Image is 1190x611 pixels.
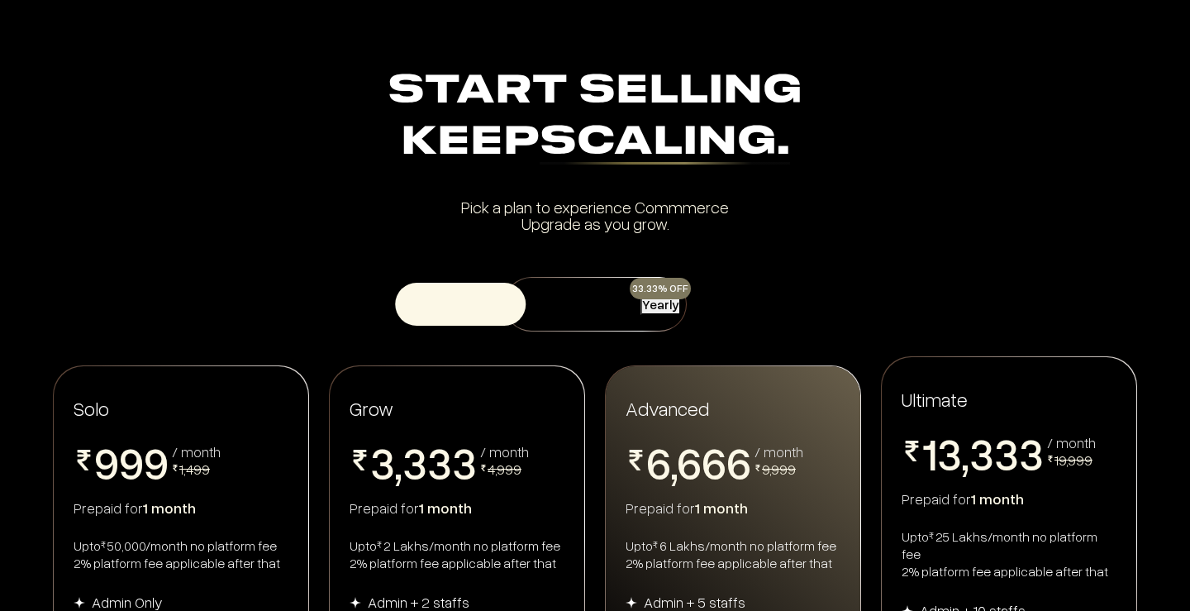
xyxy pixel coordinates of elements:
[59,66,1130,169] div: Start Selling
[540,123,790,165] div: Scaling.
[101,538,106,551] sup: ₹
[640,294,681,315] button: Yearly
[902,489,1116,508] div: Prepaid for
[172,444,221,459] div: / month
[350,450,370,470] img: pricing-rupee
[971,489,1024,508] span: 1 month
[646,440,751,485] span: 6,666
[480,444,529,459] div: / month
[510,283,640,326] button: Monthly
[902,386,968,412] span: Ultimate
[1054,451,1092,469] span: 19,999
[488,460,521,478] span: 4,999
[922,431,1044,475] span: 13,333
[377,538,382,551] sup: ₹
[762,460,796,478] span: 9,999
[902,528,1116,580] div: Upto 25 Lakhs/month no platform fee 2% platform fee applicable after that
[626,537,840,572] div: Upto 6 Lakhs/month no platform fee 2% platform fee applicable after that
[419,499,472,517] span: 1 month
[74,597,85,609] img: img
[172,465,178,471] img: pricing-rupee
[74,450,94,470] img: pricing-rupee
[143,499,196,517] span: 1 month
[94,440,169,485] span: 999
[74,537,288,572] div: Upto 50,000/month no platform fee 2% platform fee applicable after that
[695,499,748,517] span: 1 month
[480,465,487,471] img: pricing-rupee
[59,198,1130,232] div: Pick a plan to experience Commmerce Upgrade as you grow.
[370,440,477,485] span: 3,333
[630,278,691,299] div: 33.33% OFF
[74,396,109,420] span: Solo
[59,117,1130,169] div: Keep
[653,538,658,551] sup: ₹
[74,498,288,518] div: Prepaid for
[350,396,393,420] span: Grow
[1047,456,1054,462] img: pricing-rupee
[626,395,709,421] span: Advanced
[350,537,564,572] div: Upto 2 Lakhs/month no platform fee 2% platform fee applicable after that
[626,450,646,470] img: pricing-rupee
[902,441,922,461] img: pricing-rupee
[626,597,637,609] img: img
[1047,435,1096,450] div: / month
[179,460,210,478] span: 1,499
[350,597,361,609] img: img
[350,498,564,518] div: Prepaid for
[626,498,840,518] div: Prepaid for
[754,444,803,459] div: / month
[754,465,761,471] img: pricing-rupee
[929,529,934,542] sup: ₹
